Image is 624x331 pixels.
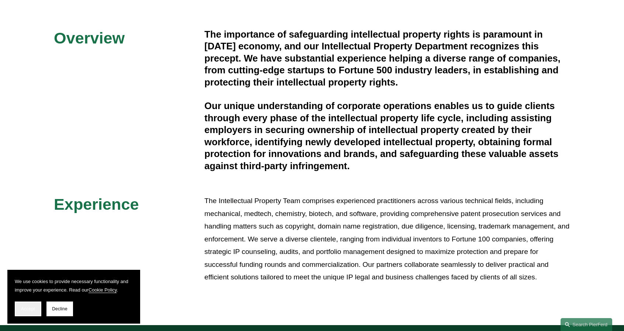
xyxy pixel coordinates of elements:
span: Accept [21,306,35,311]
a: Search this site [561,318,612,331]
span: Decline [52,306,67,311]
a: Cookie Policy [89,287,117,293]
h4: The importance of safeguarding intellectual property rights is paramount in [DATE] economy, and o... [204,28,570,88]
p: We use cookies to provide necessary functionality and improve your experience. Read our . [15,277,133,294]
section: Cookie banner [7,270,140,324]
span: Experience [54,195,139,213]
button: Accept [15,302,41,316]
button: Decline [46,302,73,316]
h4: Our unique understanding of corporate operations enables us to guide clients through every phase ... [204,100,570,172]
p: The Intellectual Property Team comprises experienced practitioners across various technical field... [204,195,570,284]
span: Overview [54,29,125,47]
